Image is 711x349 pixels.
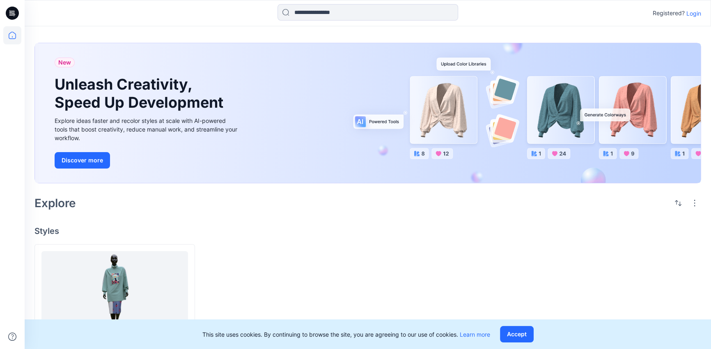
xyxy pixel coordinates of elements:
[55,76,227,111] h1: Unleash Creativity, Speed Up Development
[55,116,239,142] div: Explore ideas faster and recolor styles at scale with AI-powered tools that boost creativity, red...
[58,58,71,67] span: New
[653,8,685,18] p: Registered?
[34,196,76,210] h2: Explore
[686,9,701,18] p: Login
[55,152,110,169] button: Discover more
[202,330,490,339] p: This site uses cookies. By continuing to browse the site, you are agreeing to our use of cookies.
[34,226,701,236] h4: Styles
[460,331,490,338] a: Learn more
[500,326,534,342] button: Accept
[55,152,239,169] a: Discover more
[41,251,188,342] a: 推款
